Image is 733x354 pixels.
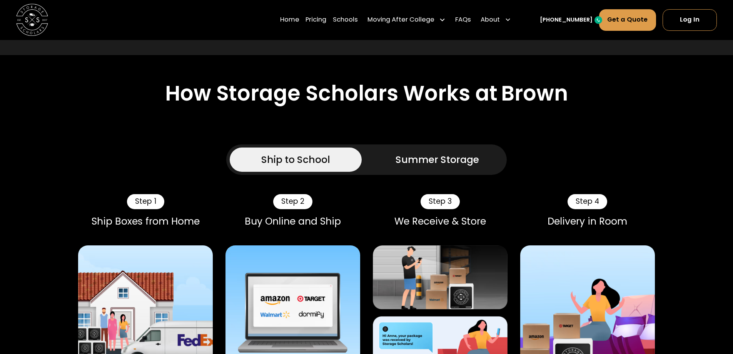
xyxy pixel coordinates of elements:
a: [PHONE_NUMBER] [540,16,593,24]
div: Buy Online and Ship [225,216,360,227]
div: Step 1 [127,194,164,209]
a: Home [280,9,299,31]
div: We Receive & Store [373,216,508,227]
div: Ship Boxes from Home [78,216,213,227]
a: Get a Quote [599,9,656,31]
a: FAQs [455,9,471,31]
div: Step 2 [273,194,312,209]
div: About [478,9,514,31]
h2: How Storage Scholars Works at [165,81,498,106]
div: Step 3 [421,194,460,209]
a: Log In [663,9,717,31]
div: Moving After College [364,9,449,31]
div: About [481,15,500,25]
div: Delivery in Room [520,216,655,227]
h2: Brown [501,81,568,106]
div: Step 4 [568,194,607,209]
div: Ship to School [261,153,330,167]
div: Summer Storage [396,153,479,167]
a: Pricing [306,9,326,31]
a: Schools [333,9,358,31]
img: Storage Scholars main logo [16,4,48,36]
div: Moving After College [367,15,434,25]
